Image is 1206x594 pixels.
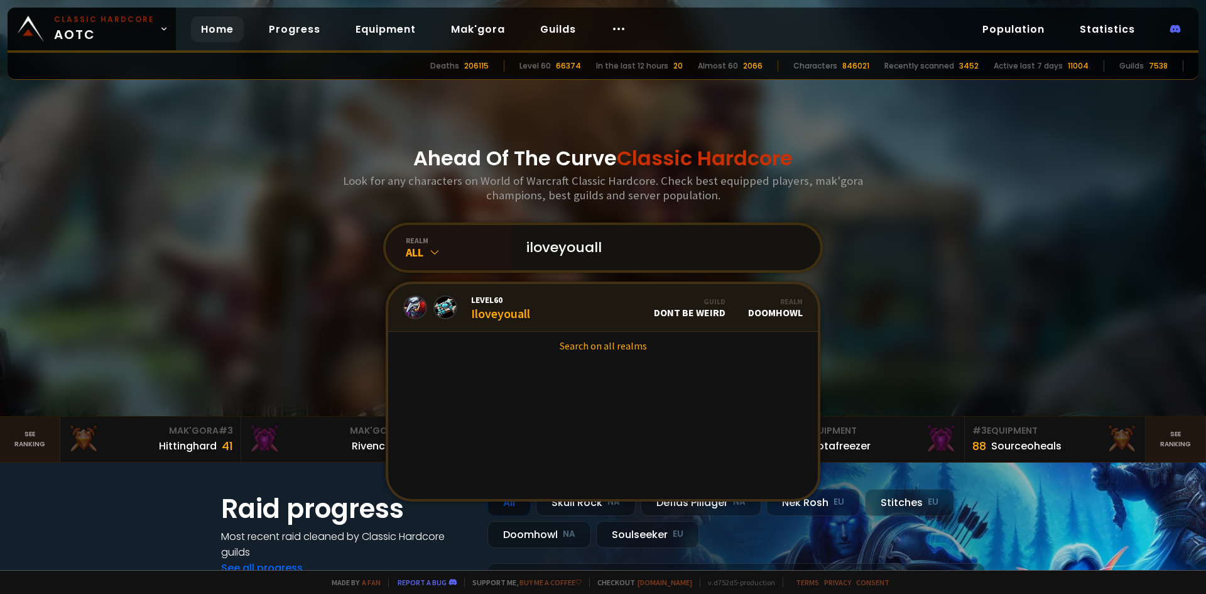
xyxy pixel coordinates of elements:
[824,578,851,587] a: Privacy
[617,144,793,172] span: Classic Hardcore
[249,424,414,437] div: Mak'Gora
[856,578,889,587] a: Consent
[406,236,511,245] div: realm
[388,332,818,360] a: Search on all realms
[1119,60,1144,72] div: Guilds
[1146,417,1206,462] a: Seeranking
[530,16,586,42] a: Guilds
[398,578,447,587] a: Report a bug
[791,424,957,437] div: Equipment
[928,496,938,509] small: EU
[865,489,954,516] div: Stitches
[700,578,775,587] span: v. d752d5 - production
[641,489,761,516] div: Defias Pillager
[221,489,472,529] h1: Raid progress
[519,60,551,72] div: Level 60
[241,417,422,462] a: Mak'Gora#2Rivench100
[991,438,1062,454] div: Sourceoheals
[743,60,763,72] div: 2066
[1070,16,1145,42] a: Statistics
[222,437,233,454] div: 41
[784,417,965,462] a: #2Equipment88Notafreezer
[441,16,515,42] a: Mak'gora
[362,578,381,587] a: a fan
[972,424,987,437] span: # 3
[654,297,725,306] div: Guild
[536,489,636,516] div: Skull Rock
[638,578,692,587] a: [DOMAIN_NAME]
[487,489,531,516] div: All
[68,424,233,437] div: Mak'Gora
[221,561,303,575] a: See all progress
[556,60,581,72] div: 66374
[842,60,869,72] div: 846021
[324,578,381,587] span: Made by
[994,60,1063,72] div: Active last 7 days
[965,417,1146,462] a: #3Equipment88Sourceoheals
[596,60,668,72] div: In the last 12 hours
[766,489,860,516] div: Nek'Rosh
[338,173,868,202] h3: Look for any characters on World of Warcraft Classic Hardcore. Check best equipped players, mak'g...
[1149,60,1168,72] div: 7538
[834,496,844,509] small: EU
[471,294,530,305] span: Level 60
[519,578,582,587] a: Buy me a coffee
[673,528,683,541] small: EU
[413,143,793,173] h1: Ahead Of The Curve
[8,8,176,50] a: Classic HardcoreAOTC
[345,16,426,42] a: Equipment
[430,60,459,72] div: Deaths
[221,529,472,560] h4: Most recent raid cleaned by Classic Hardcore guilds
[607,496,620,509] small: NA
[259,16,330,42] a: Progress
[589,578,692,587] span: Checkout
[60,417,241,462] a: Mak'Gora#3Hittinghard41
[972,424,1138,437] div: Equipment
[810,438,871,454] div: Notafreezer
[1068,60,1089,72] div: 11004
[793,60,837,72] div: Characters
[471,294,530,321] div: Iloveyouall
[654,297,725,319] div: Dont Be Weird
[159,438,217,454] div: Hittinghard
[673,60,683,72] div: 20
[733,496,746,509] small: NA
[54,14,155,44] span: AOTC
[972,16,1055,42] a: Population
[519,225,805,270] input: Search a character...
[959,60,979,72] div: 3452
[406,245,511,260] div: All
[464,60,489,72] div: 206115
[54,14,155,25] small: Classic Hardcore
[698,60,738,72] div: Almost 60
[972,437,986,454] div: 88
[219,424,233,437] span: # 3
[748,297,803,306] div: Realm
[884,60,954,72] div: Recently scanned
[191,16,244,42] a: Home
[487,521,591,548] div: Doomhowl
[596,521,699,548] div: Soulseeker
[796,578,819,587] a: Terms
[563,528,575,541] small: NA
[388,284,818,332] a: Level60IloveyouallGuildDont Be WeirdRealmDoomhowl
[748,297,803,319] div: Doomhowl
[464,578,582,587] span: Support me,
[352,438,391,454] div: Rivench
